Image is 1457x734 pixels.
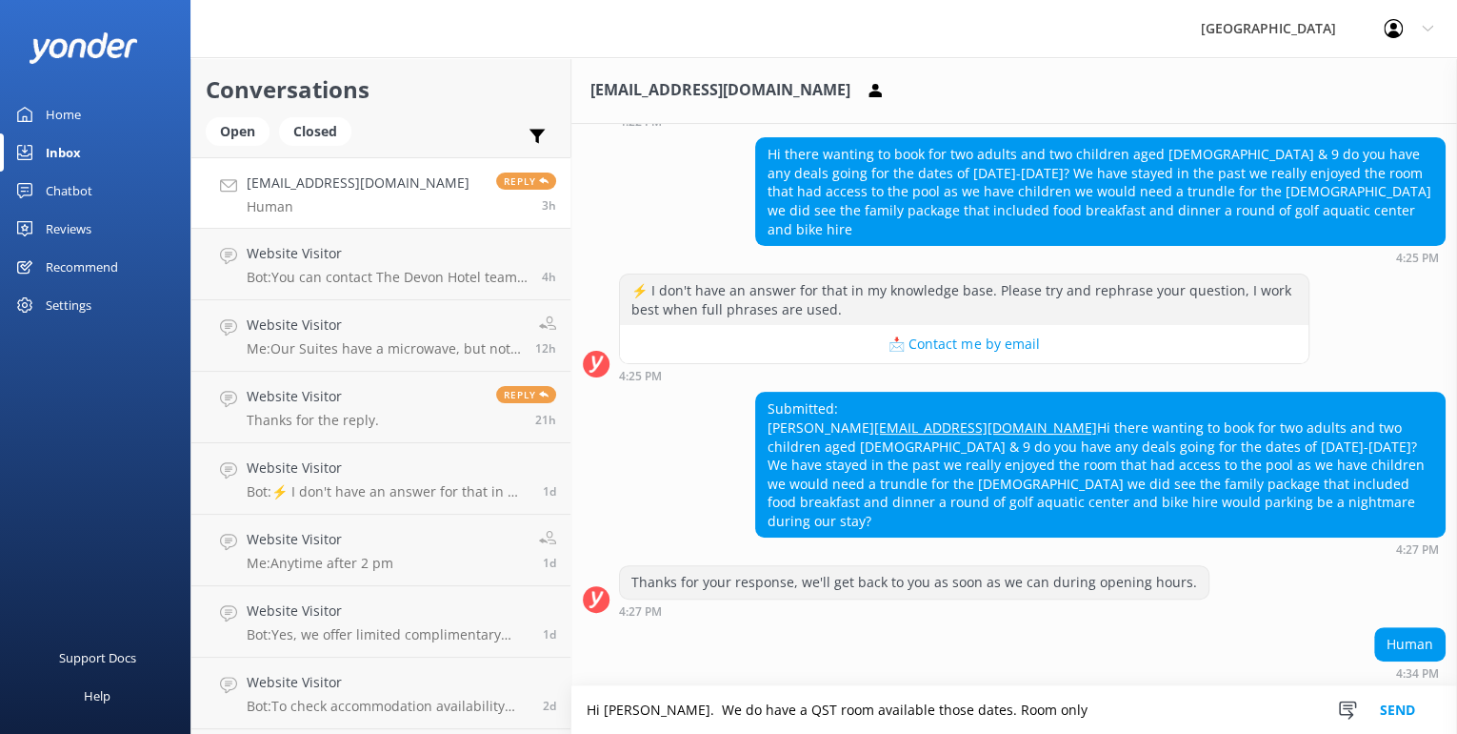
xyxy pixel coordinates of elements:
div: Closed [279,117,351,146]
button: Send [1362,686,1433,734]
strong: 4:22 PM [619,116,662,128]
h2: Conversations [206,71,556,108]
div: Hi there wanting to book for two adults and two children aged [DEMOGRAPHIC_DATA] & 9 do you have ... [756,138,1445,245]
span: Sep 22 2025 05:32pm (UTC +12:00) Pacific/Auckland [543,483,556,500]
div: Human [1375,628,1445,661]
a: Open [206,120,279,141]
h4: Website Visitor [247,386,379,407]
button: 📩 Contact me by email [620,325,1308,363]
span: Sep 22 2025 11:52am (UTC +12:00) Pacific/Auckland [543,555,556,571]
p: Bot: ⚡ I don't have an answer for that in my knowledge base. Please try and rephrase your questio... [247,483,529,500]
div: Sep 23 2025 04:27pm (UTC +12:00) Pacific/Auckland [755,542,1446,556]
a: Website VisitorBot:Yes, we offer limited complimentary parking on-site, with the option to reserv... [191,586,570,658]
a: Website VisitorBot:⚡ I don't have an answer for that in my knowledge base. Please try and rephras... [191,443,570,515]
div: Sep 23 2025 04:25pm (UTC +12:00) Pacific/Auckland [619,369,1309,382]
div: Submitted: [PERSON_NAME] Hi there wanting to book for two adults and two children aged [DEMOGRAPH... [756,393,1445,537]
strong: 4:27 PM [619,606,662,618]
a: [EMAIL_ADDRESS][DOMAIN_NAME] [874,418,1097,437]
h4: Website Visitor [247,243,528,264]
a: Website VisitorBot:To check accommodation availability and make a booking, please visit [URL][DOM... [191,658,570,729]
div: Thanks for your response, we'll get back to you as soon as we can during opening hours. [620,566,1208,599]
p: Bot: To check accommodation availability and make a booking, please visit [URL][DOMAIN_NAME]. [247,698,529,715]
strong: 4:25 PM [619,371,662,382]
p: Human [247,198,469,215]
h4: Website Visitor [247,601,529,622]
p: Bot: You can contact The Devon Hotel team at [PHONE_NUMBER] or 0800 843 338, or by emailing [EMAI... [247,269,528,286]
h4: Website Visitor [247,672,529,693]
h4: Website Visitor [247,529,393,550]
h4: Website Visitor [247,458,529,479]
div: Reviews [46,210,91,248]
span: Sep 23 2025 04:34pm (UTC +12:00) Pacific/Auckland [542,197,556,214]
span: Reply [496,173,556,190]
div: Support Docs [59,639,136,677]
div: Chatbot [46,172,92,210]
p: Me: Our Suites have a microwave, but not in our studio rooms. Studio Rooms have tea/coffee making... [247,340,521,357]
p: Thanks for the reply. [247,412,379,429]
span: Sep 22 2025 08:47am (UTC +12:00) Pacific/Auckland [543,626,556,642]
a: Website VisitorThanks for the reply.Reply21h [191,372,570,443]
h4: Website Visitor [247,315,521,336]
textarea: Hi [PERSON_NAME]. We do have a QST room available those dates. Room only [571,686,1457,734]
span: Reply [496,386,556,403]
div: Settings [46,286,91,324]
span: Sep 21 2025 06:54pm (UTC +12:00) Pacific/Auckland [543,698,556,714]
a: [EMAIL_ADDRESS][DOMAIN_NAME]HumanReply3h [191,157,570,229]
div: Inbox [46,133,81,172]
div: Sep 23 2025 04:34pm (UTC +12:00) Pacific/Auckland [1374,666,1446,680]
a: Website VisitorMe:Our Suites have a microwave, but not in our studio rooms. Studio Rooms have tea... [191,300,570,372]
a: Website VisitorMe:Anytime after 2 pm1d [191,515,570,586]
a: Closed [279,120,361,141]
h4: [EMAIL_ADDRESS][DOMAIN_NAME] [247,173,469,194]
strong: 4:27 PM [1396,544,1439,556]
div: Recommend [46,248,118,286]
a: Website VisitorBot:You can contact The Devon Hotel team at [PHONE_NUMBER] or 0800 843 338, or by ... [191,229,570,300]
div: Open [206,117,269,146]
span: Sep 23 2025 07:08am (UTC +12:00) Pacific/Auckland [535,340,556,357]
h3: [EMAIL_ADDRESS][DOMAIN_NAME] [590,78,850,103]
strong: 4:34 PM [1396,668,1439,680]
p: Bot: Yes, we offer limited complimentary parking on-site, with the option to reserve a paid space... [247,626,529,643]
div: Sep 23 2025 04:27pm (UTC +12:00) Pacific/Auckland [619,604,1209,618]
p: Me: Anytime after 2 pm [247,555,393,572]
span: Sep 23 2025 02:58pm (UTC +12:00) Pacific/Auckland [542,269,556,285]
div: ⚡ I don't have an answer for that in my knowledge base. Please try and rephrase your question, I ... [620,275,1308,325]
strong: 4:25 PM [1396,253,1439,264]
div: Home [46,95,81,133]
div: Sep 23 2025 04:22pm (UTC +12:00) Pacific/Auckland [619,114,1309,128]
div: Sep 23 2025 04:25pm (UTC +12:00) Pacific/Auckland [755,251,1446,264]
img: yonder-white-logo.png [29,32,138,64]
span: Sep 22 2025 09:53pm (UTC +12:00) Pacific/Auckland [535,412,556,428]
div: Help [84,677,110,715]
